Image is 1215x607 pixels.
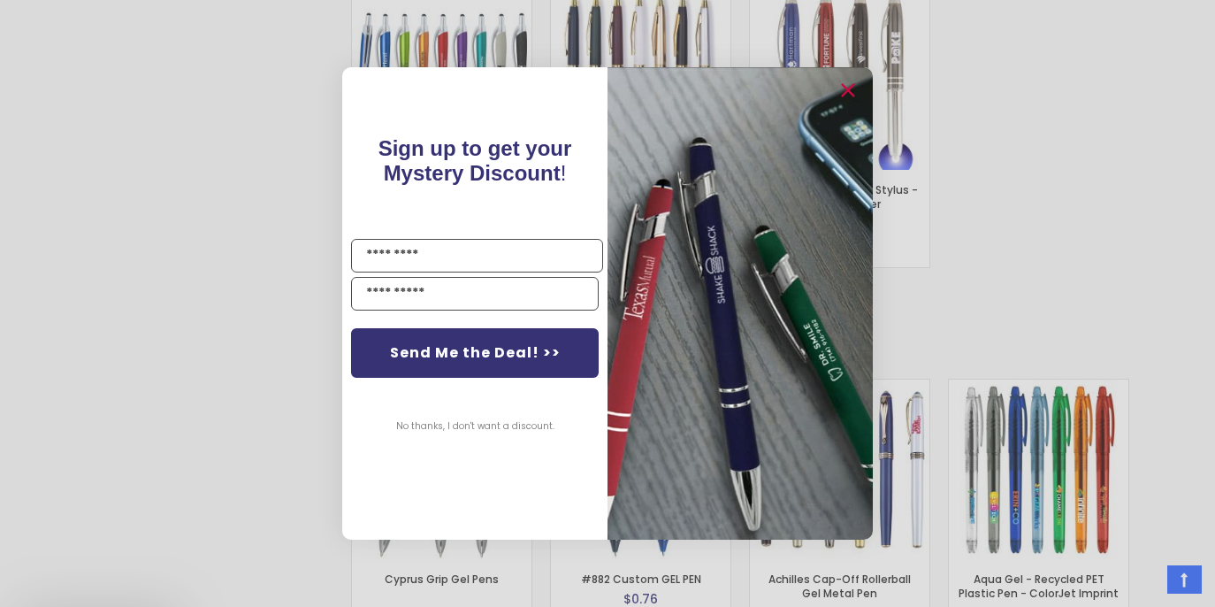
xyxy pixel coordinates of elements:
[378,136,572,185] span: !
[1069,559,1215,607] iframe: Google Customer Reviews
[387,404,563,449] button: No thanks, I don't want a discount.
[834,76,862,104] button: Close dialog
[351,328,599,378] button: Send Me the Deal! >>
[607,67,873,539] img: pop-up-image
[378,136,572,185] span: Sign up to get your Mystery Discount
